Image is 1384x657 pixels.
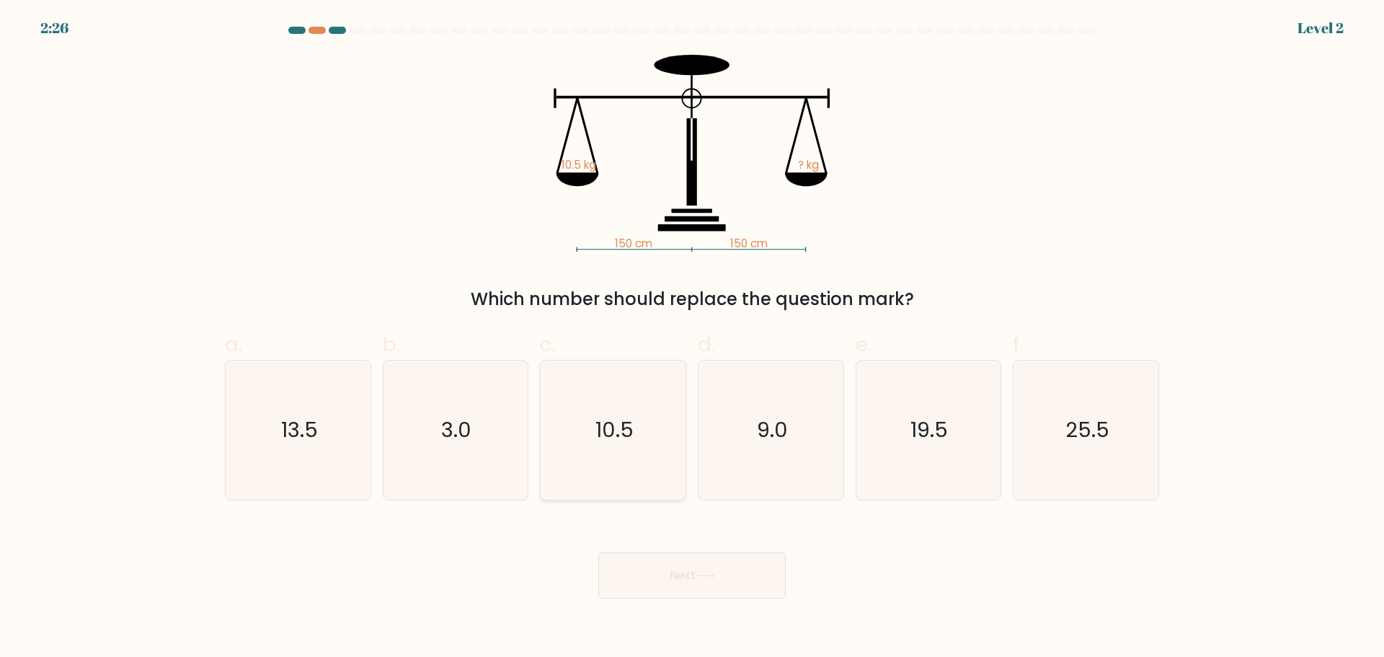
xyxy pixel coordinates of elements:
[1065,415,1109,444] text: 25.5
[1297,17,1344,39] div: Level 2
[730,237,768,252] tspan: 150 cm
[225,330,242,358] span: a.
[598,552,786,599] button: Next
[595,415,634,444] text: 10.5
[234,286,1150,312] div: Which number should replace the question mark?
[615,237,652,252] tspan: 150 cm
[40,17,68,39] div: 2:26
[798,158,819,173] tspan: ? kg
[698,330,715,358] span: d.
[757,415,788,444] text: 9.0
[856,330,871,358] span: e.
[562,158,596,173] tspan: 10.5 kg
[383,330,400,358] span: b.
[540,330,556,358] span: c.
[1013,330,1023,358] span: f.
[442,415,472,444] text: 3.0
[911,415,949,444] text: 19.5
[281,415,318,444] text: 13.5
